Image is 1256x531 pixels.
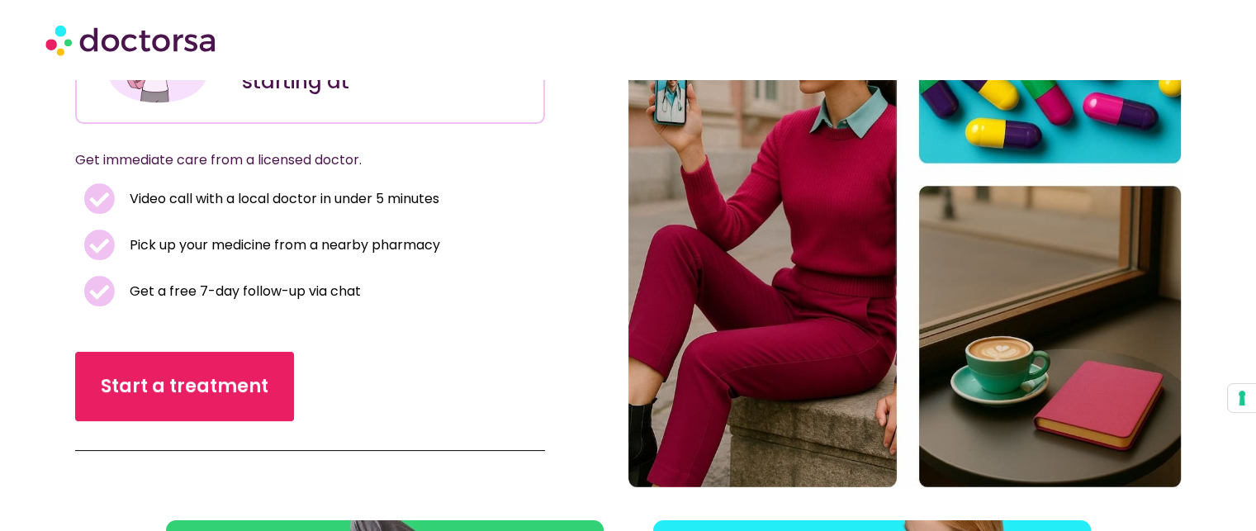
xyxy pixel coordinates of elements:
[126,234,440,257] span: Pick up your medicine from a nearby pharmacy
[126,280,361,303] span: Get a free 7-day follow-up via chat
[101,373,268,400] span: Start a treatment
[75,352,294,421] a: Start a treatment
[75,149,505,172] p: Get immediate care from a licensed doctor.
[1228,384,1256,412] button: Your consent preferences for tracking technologies
[126,187,439,211] span: Video call with a local doctor in under 5 minutes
